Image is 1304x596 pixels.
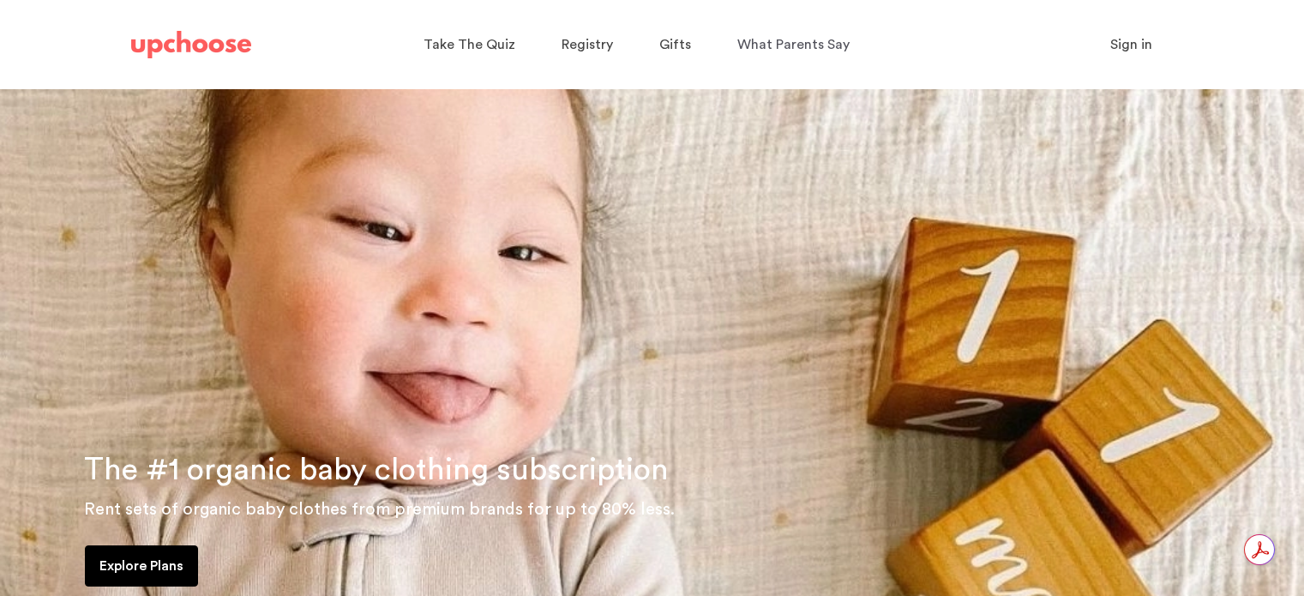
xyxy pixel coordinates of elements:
span: Take The Quiz [424,38,515,51]
a: UpChoose [131,27,251,63]
a: Take The Quiz [424,28,520,62]
span: Registry [562,38,613,51]
img: UpChoose [131,31,251,58]
span: The #1 organic baby clothing subscription [84,455,669,485]
span: Gifts [659,38,691,51]
button: Sign in [1089,27,1174,62]
a: Gifts [659,28,696,62]
a: Explore Plans [85,545,198,587]
p: Rent sets of organic baby clothes from premium brands for up to 80% less. [84,496,1283,523]
a: Registry [562,28,618,62]
a: What Parents Say [737,28,855,62]
span: Sign in [1110,38,1152,51]
span: What Parents Say [737,38,850,51]
p: Explore Plans [99,556,183,576]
